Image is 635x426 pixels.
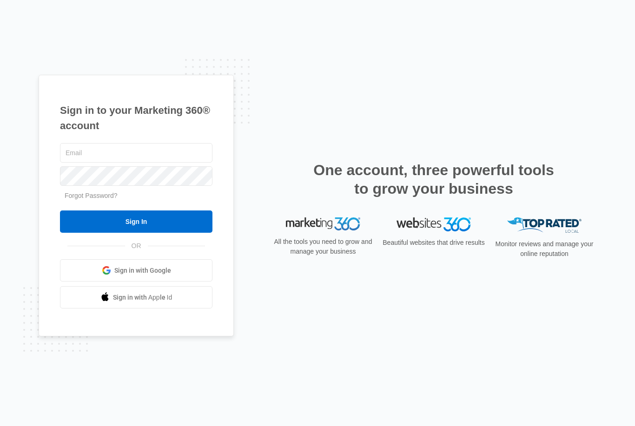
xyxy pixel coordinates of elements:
[60,103,212,133] h1: Sign in to your Marketing 360® account
[397,217,471,231] img: Websites 360
[492,239,596,259] p: Monitor reviews and manage your online reputation
[113,293,172,302] span: Sign in with Apple Id
[65,192,118,199] a: Forgot Password?
[507,217,582,233] img: Top Rated Local
[286,217,360,230] img: Marketing 360
[60,259,212,282] a: Sign in with Google
[114,266,171,275] span: Sign in with Google
[382,238,486,248] p: Beautiful websites that drive results
[60,286,212,308] a: Sign in with Apple Id
[60,210,212,233] input: Sign In
[60,143,212,163] input: Email
[125,241,148,251] span: OR
[271,237,375,256] p: All the tools you need to grow and manage your business
[311,161,557,198] h2: One account, three powerful tools to grow your business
